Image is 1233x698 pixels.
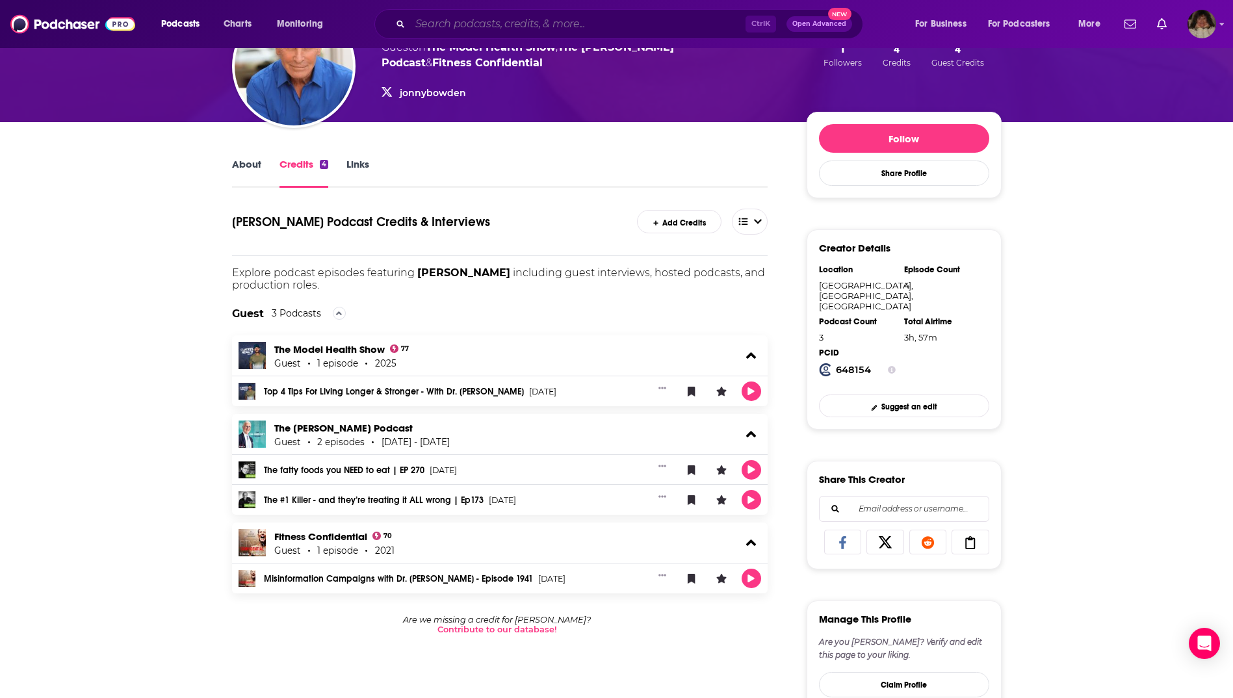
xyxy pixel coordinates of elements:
a: Fitness Confidential [274,530,367,543]
a: 77 [390,344,409,353]
a: Credits4 [279,158,328,188]
button: Show More Button [653,381,671,394]
span: [PERSON_NAME] [417,266,510,279]
img: The #1 Killer - and they’re treating it ALL wrong | Ep173 [239,491,255,508]
div: [GEOGRAPHIC_DATA], [GEOGRAPHIC_DATA], [GEOGRAPHIC_DATA] [819,280,896,311]
div: Search followers [819,496,989,522]
a: Copy Link [952,530,989,554]
div: 3 [819,332,896,343]
button: open menu [1069,14,1117,34]
a: Share on Reddit [909,530,947,554]
h2: Guest [232,307,264,320]
a: Top 4 Tips For Living Longer & Stronger - With Dr. [PERSON_NAME] [264,387,524,396]
button: Show More Button [653,490,671,503]
img: The Model Health Show [239,342,266,369]
span: 4 [955,43,961,55]
div: 4 [320,160,328,169]
img: Jonny Bowden [235,7,353,125]
button: Bookmark Episode [682,569,701,588]
span: [DATE] [489,496,516,505]
a: The Dr. Gundry Podcast [274,422,413,434]
input: Email address or username... [830,497,978,521]
h3: Share This Creator [819,473,905,485]
button: Claim Profile [819,672,989,697]
a: Show notifications dropdown [1152,13,1172,35]
span: 77 [401,346,409,352]
img: Top 4 Tips For Living Longer & Stronger - With Dr. Jonny Bowden [239,383,255,400]
p: Are we missing a credit for [PERSON_NAME]? [403,615,591,625]
a: Share on X/Twitter [866,530,904,554]
button: open menu [980,14,1069,34]
div: 4 [904,280,981,291]
span: Monitoring [277,15,323,33]
a: 70 [372,532,393,540]
img: Podchaser Creator ID logo [819,363,832,376]
button: Show profile menu [1188,10,1216,38]
img: User Profile [1188,10,1216,38]
a: Charts [215,14,259,34]
button: open menu [152,14,216,34]
img: Podchaser - Follow, Share and Rate Podcasts [10,12,135,36]
span: New [828,8,851,20]
a: Suggest an edit [819,394,989,417]
a: The Model Health Show [274,343,385,355]
button: Leave a Rating [712,460,731,480]
button: Bookmark Episode [682,460,701,480]
a: 4Credits [879,42,915,68]
div: Search podcasts, credits, & more... [387,9,876,39]
span: For Podcasters [988,15,1050,33]
a: Fitness Confidential [432,57,543,69]
div: Are you [PERSON_NAME]? Verify and edit this page to your liking. [819,636,989,662]
button: Show More Button [653,569,671,582]
button: open menu [268,14,340,34]
span: Credits [883,58,911,68]
span: Followers [824,58,862,68]
div: PCID [819,348,896,358]
button: 4Guest Credits [928,42,988,68]
a: About [232,158,261,188]
span: & [426,57,432,69]
span: 3 hours, 57 minutes, 17 seconds [904,332,937,343]
div: Guest 2 episodes [DATE] - [DATE] [274,437,450,447]
button: Bookmark Episode [682,490,701,510]
a: Links [346,158,369,188]
button: open menu [732,209,768,235]
span: 70 [383,534,392,539]
button: Play [742,569,761,588]
span: Open Advanced [792,21,846,27]
strong: 648154 [836,364,871,376]
button: Show More Button [653,460,671,473]
a: The fatty foods you NEED to eat | EP 270 [264,466,424,475]
span: Charts [224,15,252,33]
span: Guest Credits [931,58,984,68]
button: Leave a Rating [712,381,731,401]
span: [DATE] [529,387,556,396]
div: Total Airtime [904,317,981,327]
img: Fitness Confidential [239,529,266,556]
a: Show notifications dropdown [1119,13,1141,35]
span: Podcasts [161,15,200,33]
button: Show Info [888,363,896,376]
span: More [1078,15,1100,33]
a: Misinformation Campaigns with Dr. [PERSON_NAME] - Episode 1941 [264,575,533,584]
p: Explore podcast episodes featuring including guest interviews, hosted podcasts, and production ro... [232,266,768,291]
button: open menu [906,14,983,34]
span: 4 [894,43,900,55]
h3: Manage This Profile [819,613,911,625]
div: Guest 1 episode 2025 [274,358,396,368]
div: Location [819,265,896,275]
span: For Business [915,15,967,33]
a: jonnybowden [400,87,466,99]
div: Episode Count [904,265,981,275]
h3: Creator Details [819,242,890,254]
a: The #1 Killer - and they’re treating it ALL wrong | Ep173 [264,496,484,505]
span: Ctrl K [746,16,776,32]
div: The Guest is an outside party who makes an on-air appearance on an episode, often as a participan... [232,291,768,335]
img: The Dr. Gundry Podcast [239,420,266,448]
div: 3 Podcasts [272,307,321,319]
button: Leave a Rating [712,490,731,510]
button: 1Followers [820,42,866,68]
